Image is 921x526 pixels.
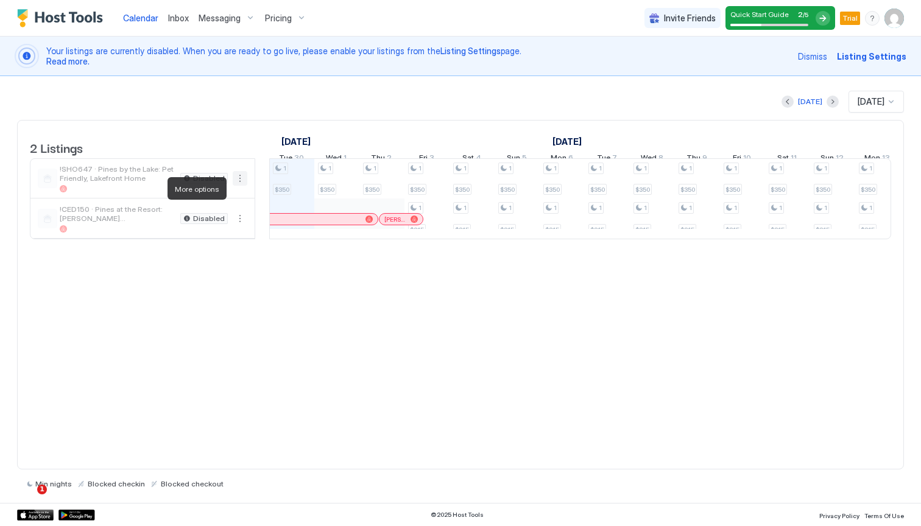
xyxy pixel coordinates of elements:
span: Sun [820,153,834,166]
span: 1 [869,164,872,172]
span: 1 [464,204,467,212]
span: 2 [798,10,803,19]
span: 2 [387,153,392,166]
span: Invite Friends [664,13,716,24]
a: October 1, 2025 [323,150,350,168]
span: 10 [743,153,751,166]
span: $350 [590,186,605,194]
span: $350 [680,186,695,194]
a: October 1, 2025 [549,133,585,150]
a: October 10, 2025 [730,150,754,168]
div: Dismiss [798,50,827,63]
a: October 11, 2025 [774,150,800,168]
span: 1 [509,204,512,212]
a: October 2, 2025 [368,150,395,168]
span: Mon [551,153,566,166]
span: Min nights [35,479,72,488]
span: Tue [597,153,610,166]
a: Host Tools Logo [17,9,108,27]
a: Google Play Store [58,510,95,521]
span: 1 [734,204,737,212]
span: $350 [771,186,785,194]
button: Previous month [782,96,794,108]
span: 1 [824,164,827,172]
span: Wed [641,153,657,166]
span: Fri [419,153,428,166]
a: October 3, 2025 [416,150,437,168]
span: Your listings are currently disabled. When you are ready to go live, please enable your listings ... [46,46,791,67]
span: $350 [635,186,650,194]
button: Next month [827,96,839,108]
span: 30 [294,153,304,166]
a: October 8, 2025 [638,150,666,168]
span: Sat [462,153,474,166]
a: October 9, 2025 [683,150,710,168]
span: 1 [779,164,782,172]
span: 3 [429,153,434,166]
a: Inbox [168,12,189,24]
span: / 5 [803,11,808,19]
span: Pricing [265,13,292,24]
a: October 13, 2025 [861,150,893,168]
span: Inbox [168,13,189,23]
span: 1 [418,204,422,212]
span: $215 [500,226,514,234]
span: 1 [824,204,827,212]
span: 1 [599,164,602,172]
span: [PERSON_NAME] [384,216,406,223]
span: $215 [635,226,649,234]
span: 1 [37,485,47,494]
button: More options [233,211,247,226]
span: $215 [410,226,424,234]
div: Listing Settings [837,50,906,63]
span: 9 [702,153,707,166]
a: Listing Settings [440,46,501,56]
span: $350 [816,186,830,194]
span: Mon [864,153,880,166]
a: October 4, 2025 [459,150,484,168]
span: Sun [507,153,520,166]
span: Tue [279,153,292,166]
span: $350 [725,186,740,194]
span: 4 [476,153,481,166]
div: User profile [884,9,904,28]
span: 11 [791,153,797,166]
span: 12 [836,153,844,166]
span: Thu [686,153,700,166]
button: [DATE] [796,94,824,109]
span: Sat [777,153,789,166]
a: October 12, 2025 [817,150,847,168]
span: $215 [545,226,559,234]
span: Fri [733,153,741,166]
span: 13 [882,153,890,166]
span: $350 [320,186,334,194]
div: [DATE] [798,96,822,107]
span: Quick Start Guide [730,10,789,19]
a: App Store [17,510,54,521]
span: $350 [500,186,515,194]
a: September 30, 2025 [276,150,307,168]
span: Privacy Policy [819,512,859,519]
span: Messaging [199,13,241,24]
span: 1 [689,164,692,172]
a: Read more. [46,56,90,66]
span: 8 [658,153,663,166]
span: $215 [861,226,875,234]
span: 1 [373,164,376,172]
span: $215 [680,226,694,234]
span: 1 [734,164,737,172]
span: 1 [554,204,557,212]
span: 1 [328,164,331,172]
span: !SHO647 · Pines by the Lake: Pet Friendly, Lakefront Home [60,164,175,183]
span: 1 [554,164,557,172]
span: Thu [371,153,385,166]
a: October 5, 2025 [504,150,530,168]
span: $350 [545,186,560,194]
a: October 7, 2025 [594,150,620,168]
